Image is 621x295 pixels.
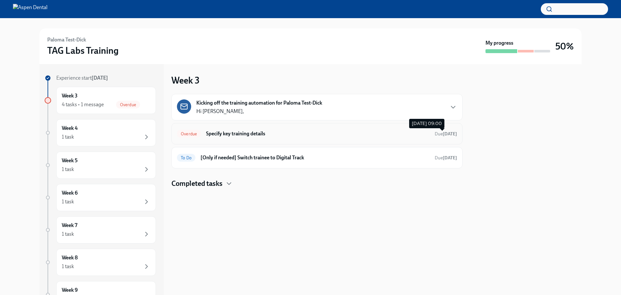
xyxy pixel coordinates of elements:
span: To Do [177,155,195,160]
div: 1 task [62,231,74,238]
a: OverdueSpecify key training detailsDue[DATE] [177,129,457,139]
a: Week 41 task [45,119,156,146]
strong: [DATE] [92,75,108,81]
a: Week 81 task [45,249,156,276]
h6: Week 5 [62,157,78,164]
h3: 50% [555,40,574,52]
div: 1 task [62,133,74,141]
a: Experience start[DATE] [45,74,156,82]
h6: Week 6 [62,189,78,197]
h6: Week 9 [62,287,78,294]
span: Due [435,155,457,161]
a: Week 51 task [45,152,156,179]
h6: Specify key training details [206,130,430,137]
strong: [DATE] [443,155,457,161]
img: Aspen Dental [13,4,48,14]
span: Due [435,131,457,137]
a: Week 34 tasks • 1 messageOverdue [45,87,156,114]
strong: [DATE] [443,131,457,137]
a: Week 71 task [45,216,156,244]
h6: Week 4 [62,125,78,132]
h3: TAG Labs Training [47,45,119,56]
span: September 25th, 2026 09:00 [435,155,457,161]
strong: Kicking off the training automation for Paloma Test-Dick [196,99,322,107]
span: Overdue [116,102,140,107]
h4: Completed tasks [171,179,223,188]
h6: Week 8 [62,254,78,261]
a: To Do[Only if needed] Switch trainee to Digital TrackDue[DATE] [177,153,457,163]
p: Hi [PERSON_NAME], [196,108,244,115]
div: 1 task [62,263,74,270]
span: Experience start [56,75,108,81]
h6: Paloma Test-Dick [47,36,86,43]
h6: Week 7 [62,222,77,229]
div: 1 task [62,198,74,205]
strong: My progress [485,40,513,47]
h6: Week 3 [62,92,78,99]
h6: [Only if needed] Switch trainee to Digital Track [201,154,430,161]
div: 1 task [62,166,74,173]
h3: Week 3 [171,74,200,86]
a: Week 61 task [45,184,156,211]
div: Completed tasks [171,179,463,188]
span: Overdue [177,131,201,136]
div: 4 tasks • 1 message [62,101,104,108]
